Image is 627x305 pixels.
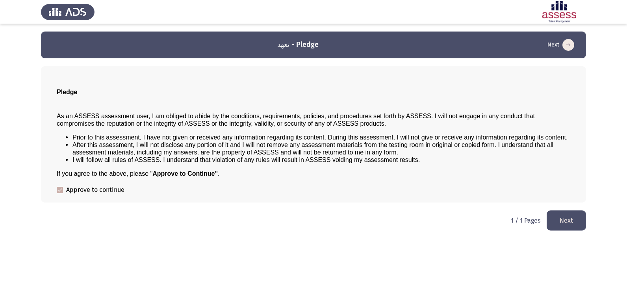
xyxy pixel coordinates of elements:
[545,39,577,51] button: load next page
[72,141,553,156] span: After this assessment, I will not disclose any portion of it and I will not remove any assessment...
[277,40,319,50] h3: تعهد - Pledge
[547,210,586,231] button: load next page
[57,89,77,95] span: Pledge
[66,185,124,195] span: Approve to continue
[72,156,420,163] span: I will follow all rules of ASSESS. I understand that violation of any rules will result in ASSESS...
[41,1,95,23] img: Assess Talent Management logo
[57,113,535,127] span: As an ASSESS assessment user, I am obliged to abide by the conditions, requirements, policies, an...
[57,170,219,177] span: If you agree to the above, please " .
[511,217,540,224] p: 1 / 1 Pages
[532,1,586,23] img: Assessment logo of ASSESS Employability - EBI
[152,170,218,177] b: Approve to Continue"
[72,134,568,141] span: Prior to this assessment, I have not given or received any information regarding its content. Dur...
